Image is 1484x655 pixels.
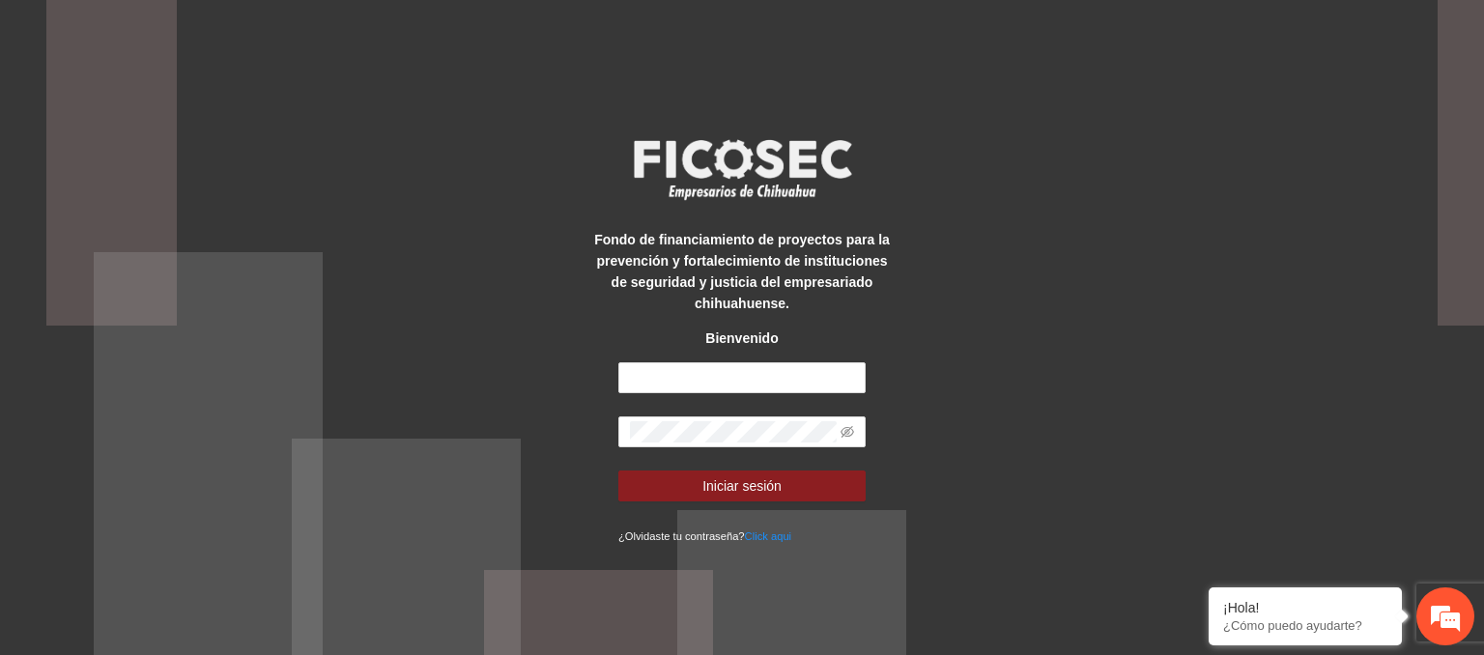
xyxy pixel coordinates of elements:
strong: Fondo de financiamiento de proyectos para la prevención y fortalecimiento de instituciones de seg... [594,232,890,311]
small: ¿Olvidaste tu contraseña? [618,530,791,542]
button: Iniciar sesión [618,470,866,501]
strong: Bienvenido [705,330,778,346]
img: logo [621,133,863,205]
span: Iniciar sesión [702,475,782,497]
div: ¡Hola! [1223,600,1387,615]
p: ¿Cómo puedo ayudarte? [1223,618,1387,633]
a: Click aqui [745,530,792,542]
span: eye-invisible [841,425,854,439]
